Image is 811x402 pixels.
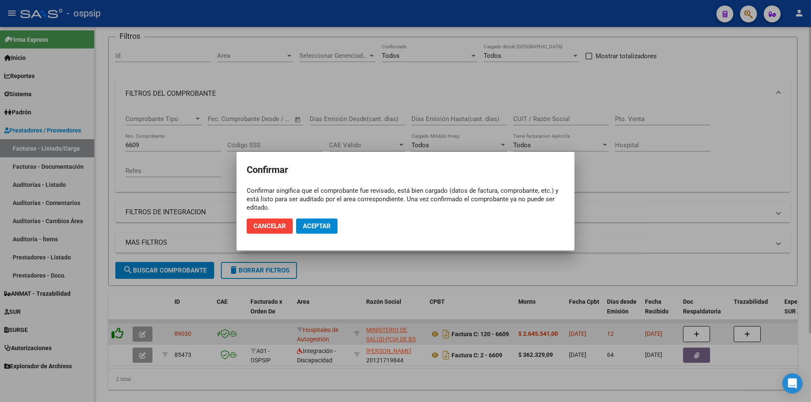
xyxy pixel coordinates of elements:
span: Aceptar [303,222,331,230]
button: Cancelar [247,219,293,234]
div: Open Intercom Messenger [782,373,803,394]
button: Aceptar [296,219,337,234]
div: Confirmar singifica que el comprobante fue revisado, está bien cargado (datos de factura, comprob... [247,186,564,212]
span: Cancelar [253,222,286,230]
h2: Confirmar [247,162,564,178]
